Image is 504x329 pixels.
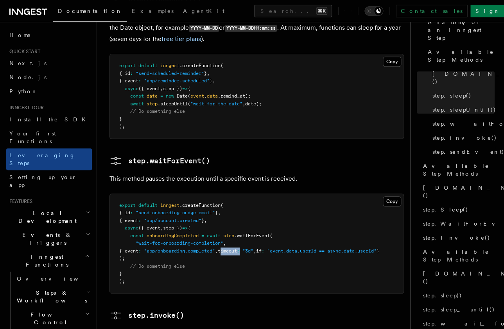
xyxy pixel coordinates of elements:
span: // Do something else [130,263,185,269]
span: step [147,101,158,107]
span: , [242,101,245,107]
a: Install the SDK [6,112,92,126]
span: onboardingCompleted [147,233,199,238]
span: Quick start [6,48,40,55]
span: step }) [163,86,182,91]
code: YYYY-MM-DD [189,25,219,32]
span: ); [119,279,125,284]
a: Available Step Methods [425,45,495,67]
button: Toggle dark mode [364,6,383,16]
a: step.waitForEvent() [429,117,495,131]
span: Available Step Methods [423,248,495,263]
span: , [218,210,221,215]
span: step.sleep_until() [423,306,495,313]
span: => [182,86,188,91]
span: "wait-for-onboarding-completion" [136,240,223,246]
span: ); [119,256,125,261]
span: Documentation [58,8,122,14]
span: Available Step Methods [428,48,495,64]
span: Next.js [9,60,47,66]
span: } [377,248,379,254]
a: step.sendEvent() [429,145,495,159]
a: Documentation [53,2,127,22]
span: Setting up your app [9,174,77,188]
span: Flow Control [14,311,85,326]
a: step.WaitForEvent() [420,217,495,231]
span: : [130,71,133,76]
a: Anatomy of an Inngest Step [425,15,495,45]
span: } [204,71,207,76]
span: Available Step Methods [423,162,495,178]
span: , [160,86,163,91]
span: default [138,203,158,208]
a: Available Step Methods [420,245,495,267]
span: Your first Functions [9,130,56,144]
span: Node.js [9,74,47,80]
span: step.sleepUntil() [432,106,496,114]
span: { [188,225,190,231]
span: if [256,248,262,254]
span: : [262,248,264,254]
span: timeout [218,248,237,254]
span: event [190,93,204,99]
span: async [125,225,138,231]
span: Date [177,93,188,99]
span: ( [188,101,190,107]
p: This method pauses execution until a specific date time. Any date time string in the format accep... [109,11,404,44]
span: : [138,78,141,84]
span: { event [119,218,138,223]
span: "app/reminder.scheduled" [144,78,210,84]
pre: step.invoke() [128,310,184,321]
span: step.invoke() [432,134,497,142]
span: ); [119,124,125,129]
span: ( [188,93,190,99]
span: .remind_at); [218,93,251,99]
span: } [119,116,122,122]
span: step }) [163,225,182,231]
button: Search...⌘K [254,5,332,17]
span: => [182,225,188,231]
a: step.sleep() [429,89,495,103]
span: { id [119,71,130,76]
a: step.invoke() [109,309,184,322]
code: YYYY-MM-DDHH:mm:ss [225,25,277,32]
span: async [125,86,138,91]
button: Copy [383,57,401,67]
span: step [223,233,234,238]
span: Local Development [6,209,85,225]
a: step.invoke() [429,131,495,145]
span: } [210,78,212,84]
span: Anatomy of an Inngest Step [428,18,495,42]
span: .waitForEvent [234,233,270,238]
span: .sleepUntil [158,101,188,107]
pre: step.waitForEvent() [128,155,210,166]
span: , [215,248,218,254]
span: ({ event [138,225,160,231]
span: Overview [17,276,97,282]
span: // Do something else [130,108,185,114]
a: [DOMAIN_NAME]() [429,67,495,89]
span: : [138,218,141,223]
span: await [130,101,144,107]
span: new [166,93,174,99]
a: step.Sleep() [420,203,495,217]
p: This method pauses the execution until a specific event is received. [109,173,404,184]
a: free tier plans [161,35,201,43]
a: step.waitForEvent() [109,155,210,167]
span: { event [119,78,138,84]
span: "wait-for-the-date" [190,101,242,107]
span: = [160,93,163,99]
span: AgentKit [183,8,224,14]
span: , [212,78,215,84]
span: "3d" [242,248,253,254]
span: Steps & Workflows [14,289,87,304]
a: [DOMAIN_NAME]() [420,181,495,203]
span: ({ event [138,86,160,91]
span: Events & Triggers [6,231,85,247]
span: = [201,233,204,238]
button: Steps & Workflows [14,286,92,308]
a: step.sleep_until() [420,302,495,317]
span: { event [119,248,138,254]
a: Setting up your app [6,170,92,192]
span: . [204,93,207,99]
